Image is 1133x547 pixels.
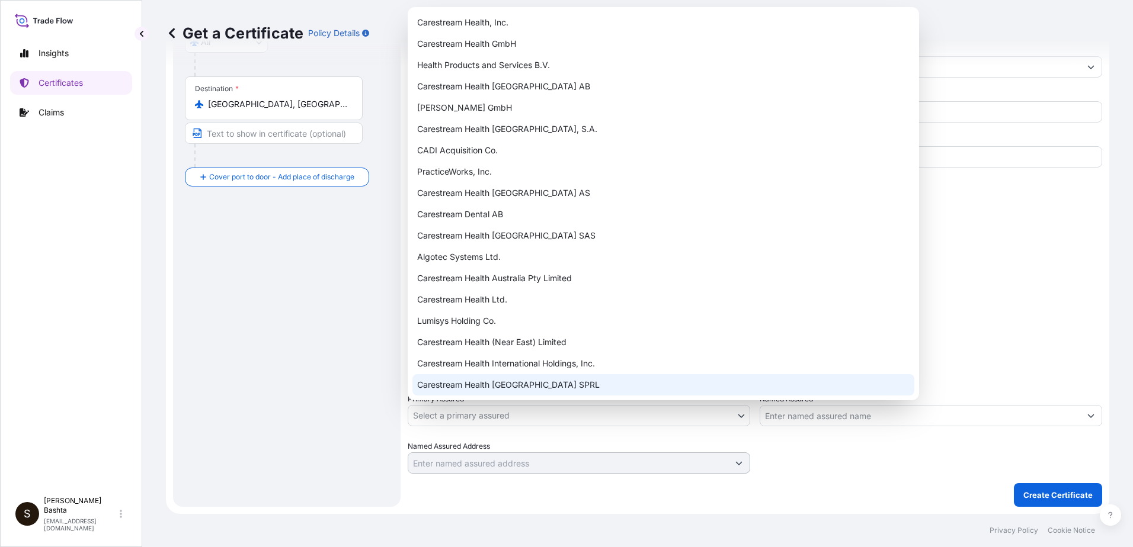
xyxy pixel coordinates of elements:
div: Carestream Health [GEOGRAPHIC_DATA] AS [412,182,914,204]
div: Carestream Health UK, Limited [412,395,914,417]
div: Health Products and Services B.V. [412,54,914,76]
div: Carestream Dental AB [412,204,914,225]
div: PracticeWorks, Inc. [412,161,914,182]
div: Carestream Health [GEOGRAPHIC_DATA] AB [412,76,914,97]
div: Carestream Health, Inc. [412,12,914,33]
div: Carestream Health Australia Pty Limited [412,268,914,289]
div: Carestream Health [GEOGRAPHIC_DATA] SAS [412,225,914,246]
div: Carestream Health GmbH [412,33,914,54]
div: CADI Acquisition Co. [412,140,914,161]
div: Carestream Health International Holdings, Inc. [412,353,914,374]
div: Algotec Systems Ltd. [412,246,914,268]
div: Lumisys Holding Co. [412,310,914,332]
p: Get a Certificate [166,24,303,43]
p: Policy Details [308,27,360,39]
div: Carestream Health (Near East) Limited [412,332,914,353]
div: Carestream Health Ltd. [412,289,914,310]
div: [PERSON_NAME] GmbH [412,97,914,118]
div: Carestream Health [GEOGRAPHIC_DATA], S.A. [412,118,914,140]
div: Carestream Health [GEOGRAPHIC_DATA] SPRL [412,374,914,395]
